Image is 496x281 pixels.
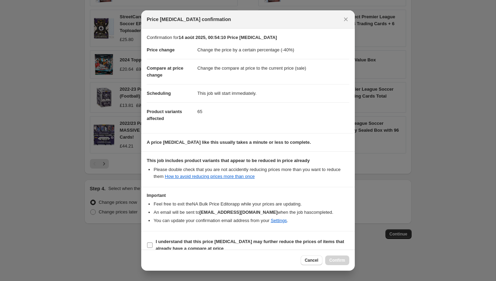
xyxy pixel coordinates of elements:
[147,140,311,145] b: A price [MEDICAL_DATA] like this usually takes a minute or less to complete.
[301,255,322,265] button: Cancel
[341,14,351,24] button: Close
[178,35,277,40] b: 14 août 2025, 00:54:10 Price [MEDICAL_DATA]
[197,41,349,59] dd: Change the price by a certain percentage (-40%)
[271,218,287,223] a: Settings
[197,84,349,102] dd: This job will start immediately.
[147,158,310,163] b: This job includes product variants that appear to be reduced in price already
[154,201,349,208] li: Feel free to exit the NA Bulk Price Editor app while your prices are updating.
[305,258,318,263] span: Cancel
[147,91,171,96] span: Scheduling
[197,59,349,77] dd: Change the compare at price to the current price (sale)
[154,217,349,224] li: You can update your confirmation email address from your .
[199,210,278,215] b: [EMAIL_ADDRESS][DOMAIN_NAME]
[154,166,349,180] li: Please double check that you are not accidently reducing prices more than you want to reduce them
[154,209,349,216] li: An email will be sent to when the job has completed .
[147,66,183,78] span: Compare at price change
[147,16,231,23] span: Price [MEDICAL_DATA] confirmation
[147,109,182,121] span: Product variants affected
[165,174,255,179] a: How to avoid reducing prices more than once
[147,47,175,52] span: Price change
[156,239,344,251] b: I understand that this price [MEDICAL_DATA] may further reduce the prices of items that already h...
[147,34,349,41] p: Confirmation for
[147,193,349,198] h3: Important
[197,102,349,121] dd: 65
